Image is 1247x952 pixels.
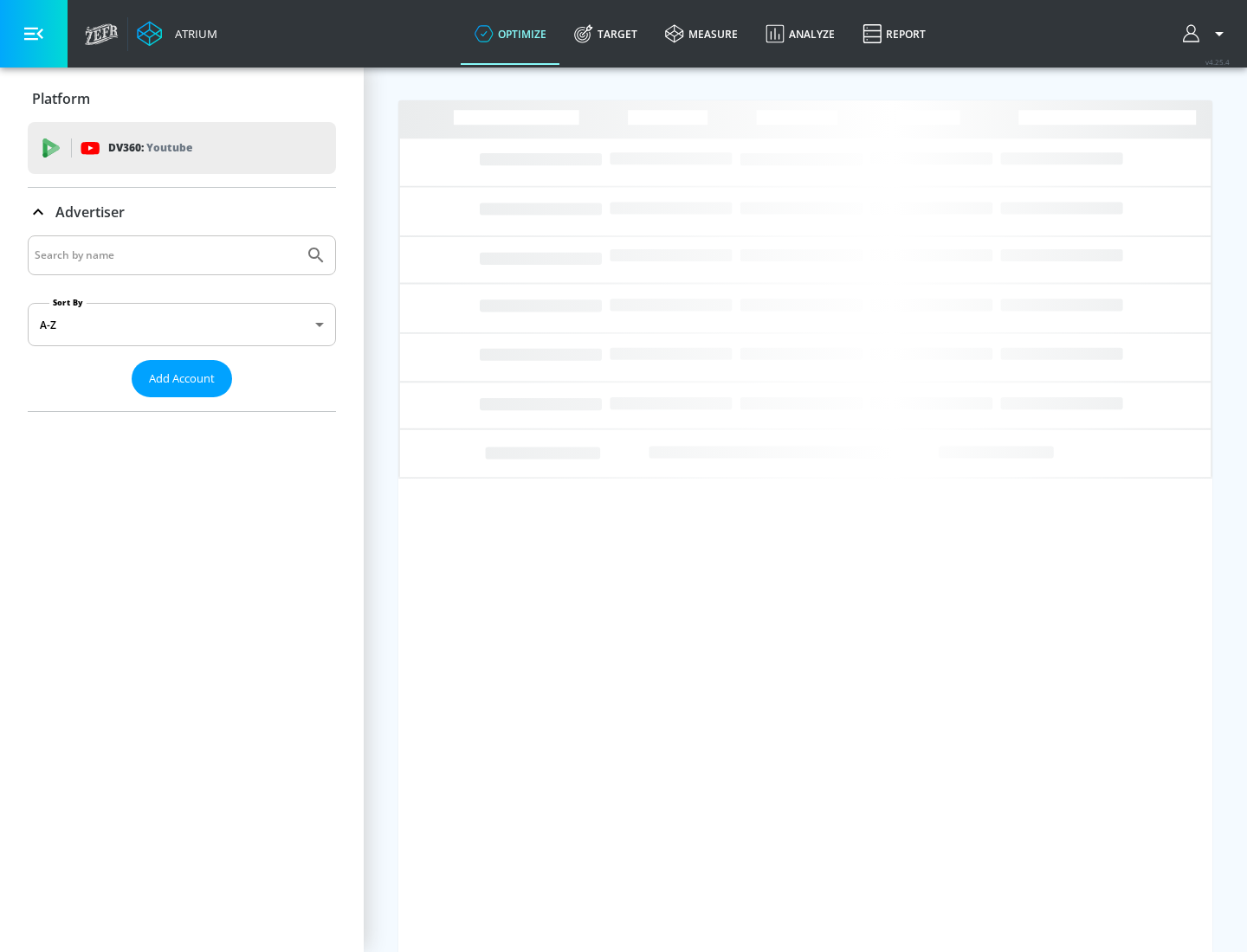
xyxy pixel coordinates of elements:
[132,360,232,397] button: Add Account
[849,3,940,65] a: Report
[752,3,849,65] a: Analyze
[168,26,217,42] div: Atrium
[560,3,651,65] a: Target
[28,303,336,346] div: A-Z
[28,397,336,411] nav: list of Advertiser
[28,122,336,174] div: DV360: Youtube
[108,138,192,158] p: DV360:
[461,3,560,65] a: optimize
[146,138,192,157] p: Youtube
[28,74,336,123] div: Platform
[149,369,215,389] span: Add Account
[28,188,336,236] div: Advertiser
[651,3,752,65] a: measure
[55,203,125,222] p: Advertiser
[28,235,336,411] div: Advertiser
[35,244,297,267] input: Search by name
[32,89,90,108] p: Platform
[1205,57,1230,67] span: v 4.25.4
[49,297,87,308] label: Sort By
[137,21,217,47] a: Atrium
